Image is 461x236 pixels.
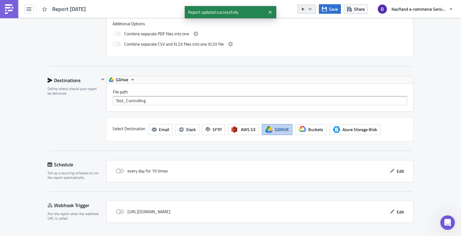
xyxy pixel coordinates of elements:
[22,12,117,97] div: Actually I would like to rewrite this to explain it better,I am trying to push the entire dashboa...
[9,189,14,194] button: Emoji picker
[48,160,106,169] div: Schedule
[48,76,99,85] div: Destinations
[213,126,222,133] span: SFTP
[48,211,102,221] div: Run the report when the webhook URL is called.
[440,215,455,230] iframe: Intercom live chat
[228,124,259,135] button: AWS S3
[95,2,107,14] button: Home
[391,6,446,12] span: Kaufland e-commerce Services GmbH & Co. KG
[5,177,117,187] textarea: Message…
[124,40,224,48] span: Combine separate CSV and XLSX files into one XLSX file
[266,8,275,17] button: Close
[5,12,117,98] div: Bharti says…
[124,30,189,37] span: Combine separate PDF files into one
[30,8,76,14] p: The team can also help
[319,4,341,14] button: Save
[397,168,404,174] span: Edit
[4,2,16,14] button: go back
[107,2,118,13] div: Close
[107,76,137,83] button: GDrive
[48,86,99,96] div: Define where should your report be delivered.
[374,2,456,16] button: Kaufland e-commerce Services GmbH & Co. KG
[116,76,128,83] span: GDrive
[116,166,168,175] div: every day for 10 times
[39,189,44,194] button: Start recording
[105,187,114,197] button: Send a message…
[48,171,102,180] div: Set up a recurring schedule to run the report automatically.
[354,6,365,12] span: Share
[176,124,199,135] button: Slack
[113,124,145,133] label: Select Destination
[185,6,266,18] span: Report updated successfully
[387,166,407,176] button: Edit
[113,21,407,26] label: Additional Options
[333,126,340,133] span: Azure Storage Blob
[19,189,24,194] button: Gif picker
[295,124,327,135] button: Buckets
[148,124,173,135] button: Email
[113,89,407,95] label: File path
[344,4,368,14] button: Share
[116,207,170,216] div: [URL][DOMAIN_NAME]
[30,3,51,8] h1: Operator
[241,126,256,133] span: AWS S3
[202,124,225,135] button: SFTP
[342,126,377,133] span: Azure Storage Blob
[330,124,381,135] button: Azure Storage BlobAzure Storage Blob
[397,209,404,215] span: Edit
[262,124,292,135] button: GDRIVE
[5,149,117,189] div: Bharti says…
[308,126,323,133] span: Buckets
[99,76,106,83] button: Hide content
[4,4,14,14] img: PushMetrics
[329,6,338,12] span: Save
[27,16,112,93] div: Actually I would like to rewrite this to explain it better, I am trying to push the entire dashbo...
[52,5,86,12] span: Report [DATE]
[159,126,169,133] span: Email
[48,201,106,210] div: Webhook Trigger
[29,189,34,194] button: Upload attachment
[387,207,407,217] button: Edit
[17,3,27,13] img: Profile image for Operator
[5,98,117,149] div: Bharti says…
[186,126,196,133] span: Slack
[377,4,388,14] img: Avatar
[275,126,289,133] span: GDRIVE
